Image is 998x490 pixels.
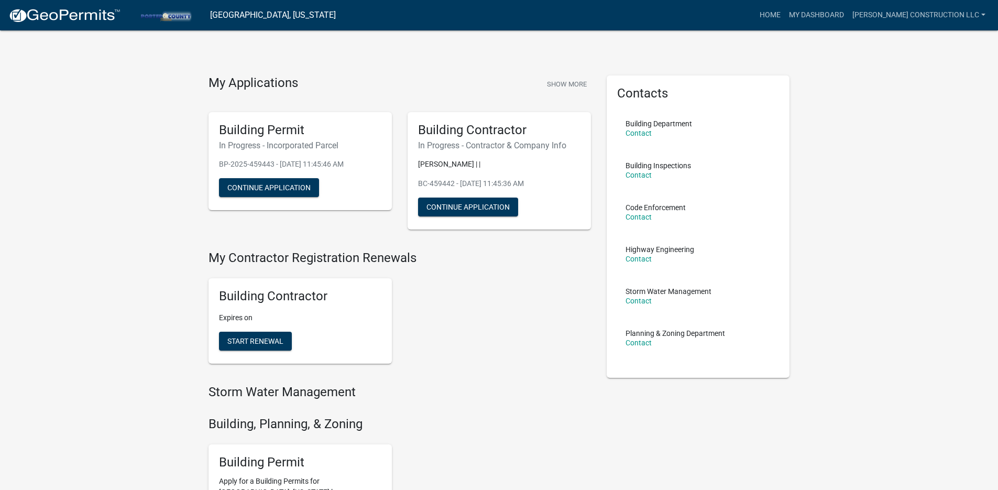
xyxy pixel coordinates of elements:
a: [PERSON_NAME] Construction LLC [848,5,990,25]
h4: Storm Water Management [209,385,591,400]
h4: My Applications [209,75,298,91]
a: Contact [626,297,652,305]
button: Start Renewal [219,332,292,351]
p: Storm Water Management [626,288,711,295]
a: Contact [626,213,652,221]
p: Highway Engineering [626,246,694,253]
a: Home [755,5,785,25]
p: [PERSON_NAME] | | [418,159,580,170]
button: Show More [543,75,591,93]
h4: My Contractor Registration Renewals [209,251,591,266]
h5: Building Permit [219,123,381,138]
a: My Dashboard [785,5,848,25]
a: Contact [626,171,652,179]
button: Continue Application [219,178,319,197]
span: Start Renewal [227,337,283,345]
p: Building Inspections [626,162,691,169]
img: Porter County, Indiana [129,8,202,22]
h5: Contacts [617,86,780,101]
h5: Building Contractor [418,123,580,138]
a: Contact [626,129,652,137]
a: Contact [626,255,652,263]
p: BP-2025-459443 - [DATE] 11:45:46 AM [219,159,381,170]
h5: Building Contractor [219,289,381,304]
button: Continue Application [418,198,518,216]
h6: In Progress - Contractor & Company Info [418,140,580,150]
a: Contact [626,339,652,347]
h4: Building, Planning, & Zoning [209,417,591,432]
p: BC-459442 - [DATE] 11:45:36 AM [418,178,580,189]
p: Building Department [626,120,692,127]
h6: In Progress - Incorporated Parcel [219,140,381,150]
h5: Building Permit [219,455,381,470]
p: Expires on [219,312,381,323]
a: [GEOGRAPHIC_DATA], [US_STATE] [210,6,336,24]
p: Planning & Zoning Department [626,330,725,337]
p: Code Enforcement [626,204,686,211]
wm-registration-list-section: My Contractor Registration Renewals [209,251,591,372]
